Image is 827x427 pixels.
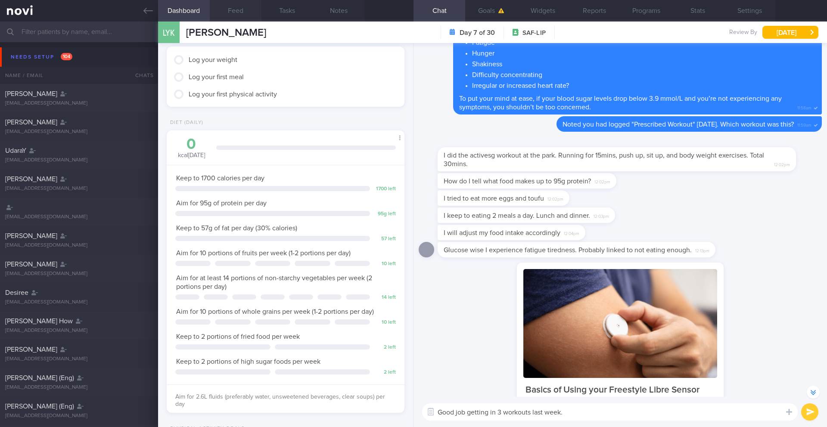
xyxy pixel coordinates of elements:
[460,28,495,37] strong: Day 7 of 30
[156,16,182,50] div: LYK
[176,275,372,290] span: Aim for at least 14 portions of non-starchy vegetables per week (2 portions per day)
[472,47,816,58] li: Hunger
[797,103,811,111] span: 11:58am
[374,211,396,217] div: 95 g left
[472,68,816,79] li: Difficulty concentrating
[5,318,73,325] span: [PERSON_NAME] How
[472,79,816,90] li: Irregular or increased heart rate?
[61,53,72,60] span: 104
[5,232,57,239] span: [PERSON_NAME]
[186,28,266,38] span: [PERSON_NAME]
[5,346,57,353] span: [PERSON_NAME]
[797,120,811,128] span: 11:59am
[9,51,75,63] div: Needs setup
[472,58,816,68] li: Shakiness
[176,225,297,232] span: Keep to 57g of fat per day (30% calories)
[5,271,153,277] div: [EMAIL_ADDRESS][DOMAIN_NAME]
[563,121,794,128] span: Noted you had logged "Prescribed Workout" [DATE]. Which workout was this?
[5,356,153,362] div: [EMAIL_ADDRESS][DOMAIN_NAME]
[5,90,57,97] span: [PERSON_NAME]
[564,229,579,237] span: 12:04pm
[175,137,208,160] div: kcal [DATE]
[444,152,764,167] span: I did the activesg workout at the park. Running for 15mins, push up, sit up, and body weight exer...
[374,261,396,267] div: 10 left
[5,328,153,334] div: [EMAIL_ADDRESS][DOMAIN_NAME]
[444,247,692,254] span: Glucose wise I experience fatigue tiredness. Probably linked to not eating enough.
[729,29,757,37] span: Review By
[5,214,153,220] div: [EMAIL_ADDRESS][DOMAIN_NAME]
[374,344,396,351] div: 2 left
[176,308,374,315] span: Aim for 10 portions of whole grains per week (1-2 portions per day)
[459,95,782,111] span: To put your mind at ease, if your blood sugar levels drop below 3.9 mmol/L and you’re not experie...
[5,289,28,296] span: Desiree
[5,147,26,154] span: UdaraY
[547,194,563,202] span: 12:02pm
[594,211,609,220] span: 12:03pm
[594,177,610,185] span: 12:02pm
[175,137,208,152] div: 0
[374,186,396,192] div: 1700 left
[374,236,396,242] div: 57 left
[5,403,74,410] span: [PERSON_NAME] (Eng)
[695,246,709,254] span: 12:13pm
[374,319,396,326] div: 10 left
[374,369,396,376] div: 2 left
[5,129,153,135] div: [EMAIL_ADDRESS][DOMAIN_NAME]
[176,200,267,207] span: Aim for 95g of protein per day
[5,413,153,419] div: [EMAIL_ADDRESS][DOMAIN_NAME]
[5,186,153,192] div: [EMAIL_ADDRESS][DOMAIN_NAME]
[176,250,351,257] span: Aim for 10 portions of fruits per week (1-2 portions per day)
[374,294,396,301] div: 14 left
[176,333,300,340] span: Keep to 2 portions of fried food per week
[444,229,560,236] span: I will adjust my food intake accordingly
[176,175,264,182] span: Keep to 1700 calories per day
[5,242,153,249] div: [EMAIL_ADDRESS][DOMAIN_NAME]
[5,157,153,164] div: [EMAIL_ADDRESS][DOMAIN_NAME]
[444,195,544,202] span: I tried to eat more eggs and toufu
[522,29,546,37] span: SAF-LIP
[774,160,790,168] span: 12:02pm
[444,212,590,219] span: I keep to eating 2 meals a day. Lunch and dinner.
[762,26,818,39] button: [DATE]
[5,384,153,391] div: [EMAIL_ADDRESS][DOMAIN_NAME]
[5,119,57,126] span: [PERSON_NAME]
[124,67,158,84] div: Chats
[176,358,320,365] span: Keep to 2 portions of high sugar foods per week
[5,100,153,107] div: [EMAIL_ADDRESS][DOMAIN_NAME]
[5,261,57,268] span: [PERSON_NAME]
[5,299,153,306] div: [EMAIL_ADDRESS][DOMAIN_NAME]
[175,394,385,408] span: Aim for 2.6L fluids (preferably water, unsweetened beverages, clear soups) per day
[5,374,74,381] span: [PERSON_NAME] (Eng)
[167,120,203,126] div: Diet (Daily)
[444,178,591,185] span: How do I tell what food makes up to 95g protein?
[525,384,715,396] div: Basics of Using your Freestyle Libre Sensor
[5,176,57,183] span: [PERSON_NAME]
